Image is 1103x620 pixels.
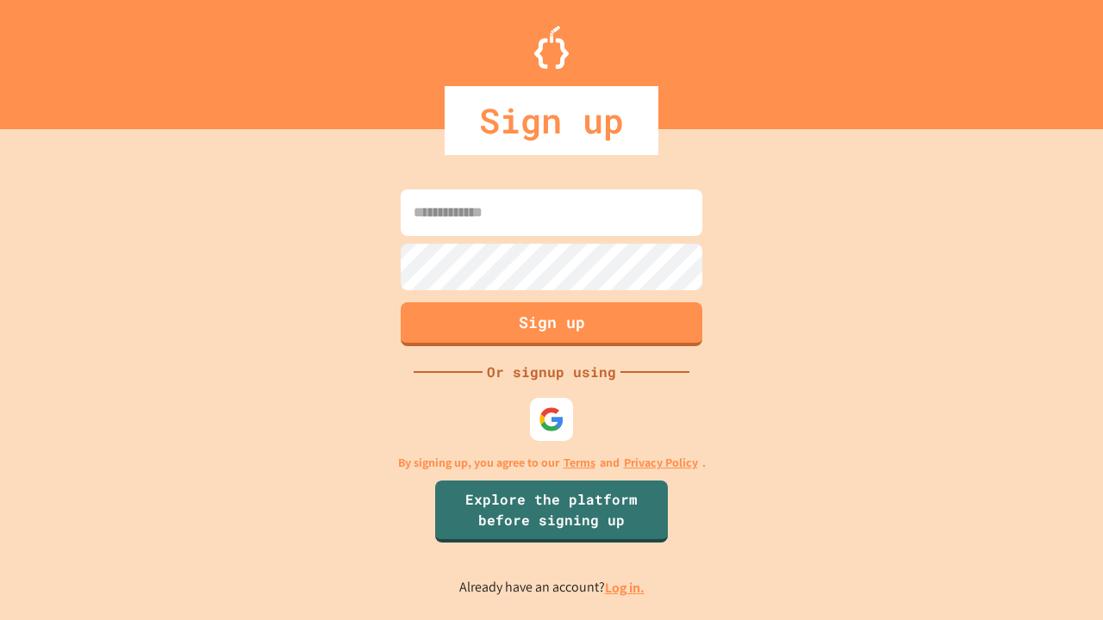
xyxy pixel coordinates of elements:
[398,454,706,472] p: By signing up, you agree to our and .
[445,86,658,155] div: Sign up
[624,454,698,472] a: Privacy Policy
[534,26,569,69] img: Logo.svg
[459,577,645,598] p: Already have an account?
[605,579,645,597] a: Log in.
[483,362,620,382] div: Or signup using
[435,480,668,542] a: Explore the platform before signing up
[564,454,595,472] a: Terms
[401,302,702,346] button: Sign up
[539,406,564,432] img: google-icon.svg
